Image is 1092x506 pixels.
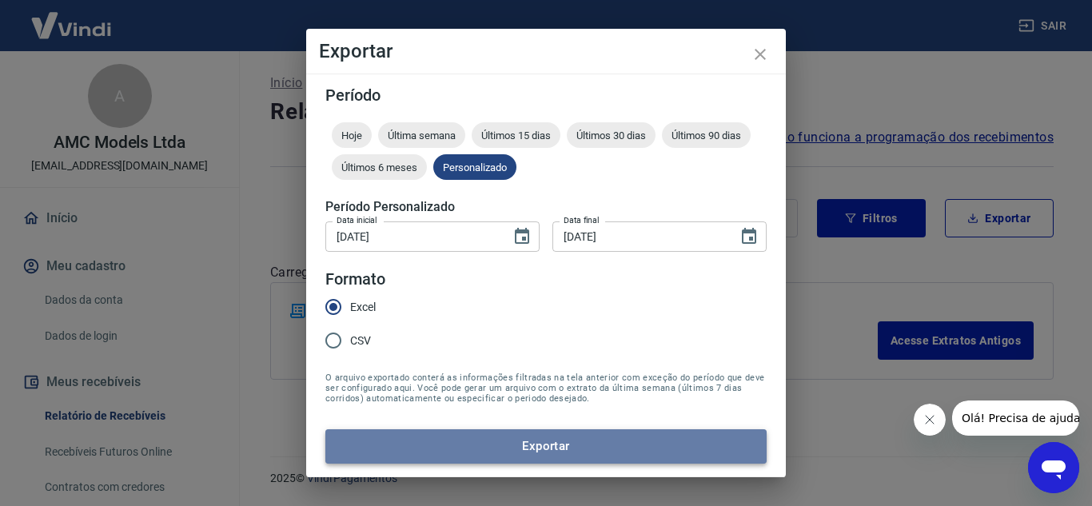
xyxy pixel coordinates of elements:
iframe: Fechar mensagem [914,404,946,436]
label: Data final [564,214,600,226]
div: Hoje [332,122,372,148]
iframe: Botão para abrir a janela de mensagens [1028,442,1079,493]
legend: Formato [325,268,385,291]
div: Últimos 15 dias [472,122,560,148]
button: Choose date, selected date is 30 de abr de 2025 [733,221,765,253]
span: Excel [350,299,376,316]
span: Últimos 6 meses [332,161,427,173]
span: Personalizado [433,161,516,173]
div: Personalizado [433,154,516,180]
div: Últimos 90 dias [662,122,751,148]
button: Choose date, selected date is 1 de abr de 2025 [506,221,538,253]
span: CSV [350,333,371,349]
span: Últimos 90 dias [662,129,751,141]
span: Hoje [332,129,372,141]
button: Exportar [325,429,767,463]
div: Últimos 6 meses [332,154,427,180]
iframe: Mensagem da empresa [952,400,1079,436]
button: close [741,35,779,74]
span: Última semana [378,129,465,141]
div: Última semana [378,122,465,148]
div: Últimos 30 dias [567,122,656,148]
input: DD/MM/YYYY [325,221,500,251]
label: Data inicial [337,214,377,226]
span: Últimos 15 dias [472,129,560,141]
h5: Período [325,87,767,103]
input: DD/MM/YYYY [552,221,727,251]
h4: Exportar [319,42,773,61]
span: Olá! Precisa de ajuda? [10,11,134,24]
h5: Período Personalizado [325,199,767,215]
span: O arquivo exportado conterá as informações filtradas na tela anterior com exceção do período que ... [325,373,767,404]
span: Últimos 30 dias [567,129,656,141]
